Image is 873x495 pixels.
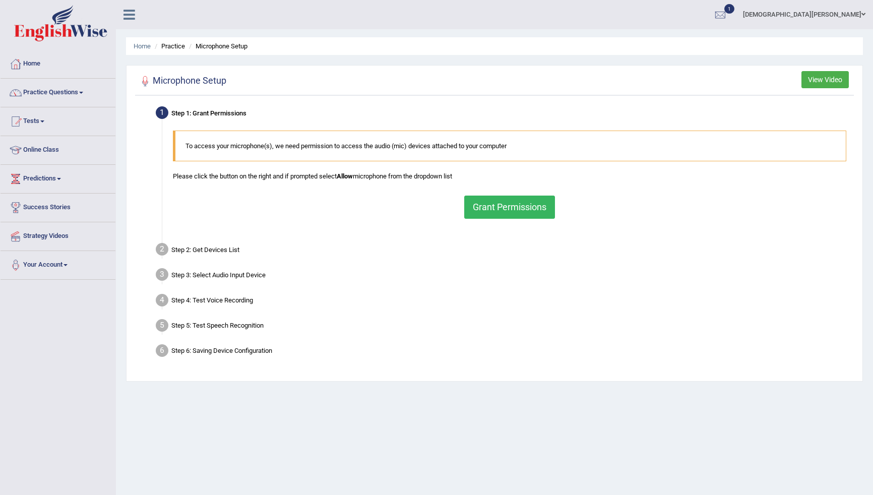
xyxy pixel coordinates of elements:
a: Practice Questions [1,79,115,104]
div: Step 6: Saving Device Configuration [151,341,858,363]
a: Online Class [1,136,115,161]
a: Your Account [1,251,115,276]
span: 1 [724,4,734,14]
button: View Video [801,71,849,88]
div: Step 2: Get Devices List [151,240,858,262]
p: Please click the button on the right and if prompted select microphone from the dropdown list [173,171,846,181]
a: Success Stories [1,194,115,219]
h2: Microphone Setup [138,74,226,89]
li: Microphone Setup [186,41,247,51]
li: Practice [152,41,185,51]
b: Allow [337,172,353,180]
p: To access your microphone(s), we need permission to access the audio (mic) devices attached to yo... [185,141,836,151]
a: Home [134,42,151,50]
div: Step 1: Grant Permissions [151,103,858,126]
div: Step 3: Select Audio Input Device [151,265,858,287]
a: Tests [1,107,115,133]
div: Step 4: Test Voice Recording [151,291,858,313]
a: Strategy Videos [1,222,115,247]
a: Home [1,50,115,75]
a: Predictions [1,165,115,190]
div: Step 5: Test Speech Recognition [151,316,858,338]
button: Grant Permissions [464,196,555,219]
